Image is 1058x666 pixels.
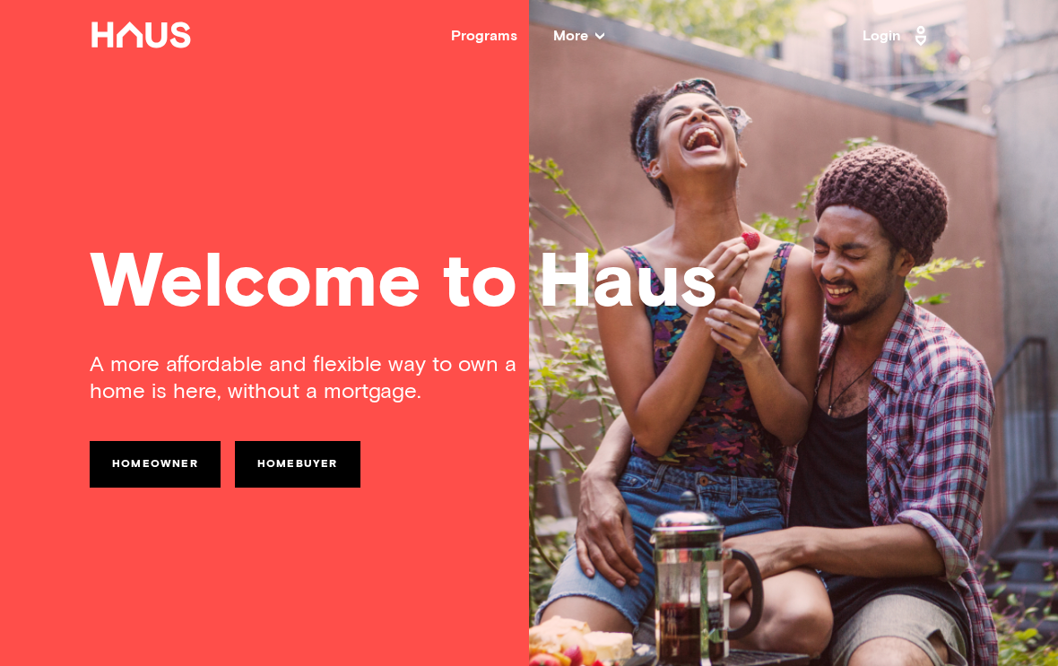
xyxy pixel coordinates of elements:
[553,29,604,43] span: More
[863,22,932,50] a: Login
[235,441,360,488] a: Homebuyer
[90,351,529,405] div: A more affordable and flexible way to own a home is here, without a mortgage.
[451,29,517,43] a: Programs
[90,441,221,488] a: Homeowner
[90,247,968,323] div: Welcome to Haus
